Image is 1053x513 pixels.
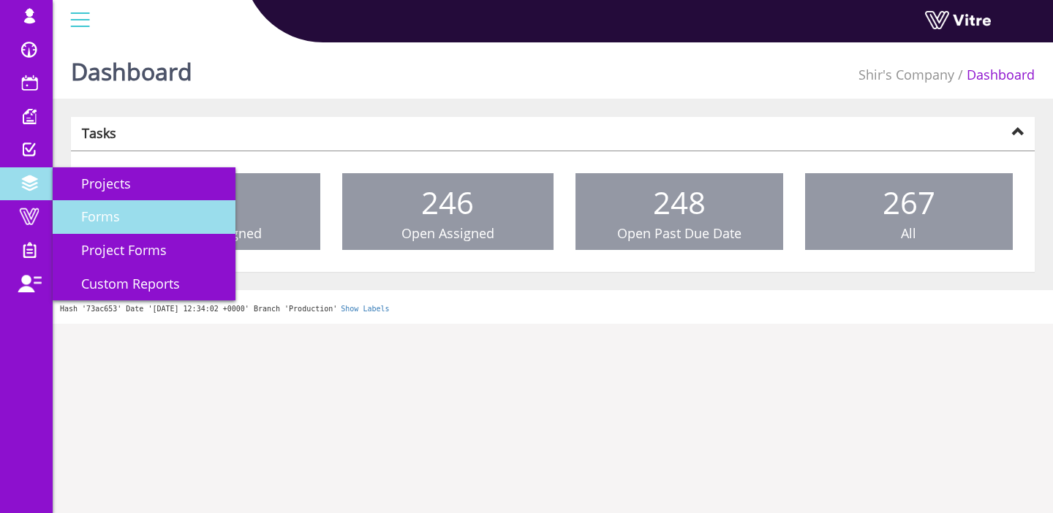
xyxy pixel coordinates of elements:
[64,241,167,259] span: Project Forms
[53,167,235,201] a: Projects
[901,224,916,242] span: All
[421,181,474,223] span: 246
[60,305,337,313] span: Hash '73ac653' Date '[DATE] 12:34:02 +0000' Branch 'Production'
[71,37,192,99] h1: Dashboard
[53,267,235,301] a: Custom Reports
[883,181,935,223] span: 267
[64,175,131,192] span: Projects
[954,66,1035,85] li: Dashboard
[64,275,180,292] span: Custom Reports
[342,173,553,251] a: 246 Open Assigned
[82,124,116,142] strong: Tasks
[53,234,235,267] a: Project Forms
[858,66,954,83] a: Shir's Company
[575,173,783,251] a: 248 Open Past Due Date
[653,181,706,223] span: 248
[53,200,235,234] a: Forms
[64,208,120,225] span: Forms
[805,173,1013,251] a: 267 All
[341,305,389,313] a: Show Labels
[401,224,494,242] span: Open Assigned
[617,224,741,242] span: Open Past Due Date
